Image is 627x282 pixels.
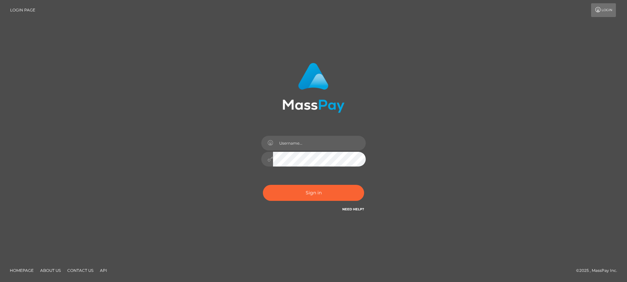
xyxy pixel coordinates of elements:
a: Contact Us [65,265,96,275]
img: MassPay Login [282,63,345,113]
button: Sign in [263,185,364,201]
a: Login Page [10,3,35,17]
a: Login [591,3,616,17]
div: © 2025 , MassPay Inc. [576,267,622,274]
a: Homepage [7,265,36,275]
a: About Us [38,265,63,275]
a: API [97,265,110,275]
a: Need Help? [342,207,364,211]
input: Username... [273,136,366,150]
